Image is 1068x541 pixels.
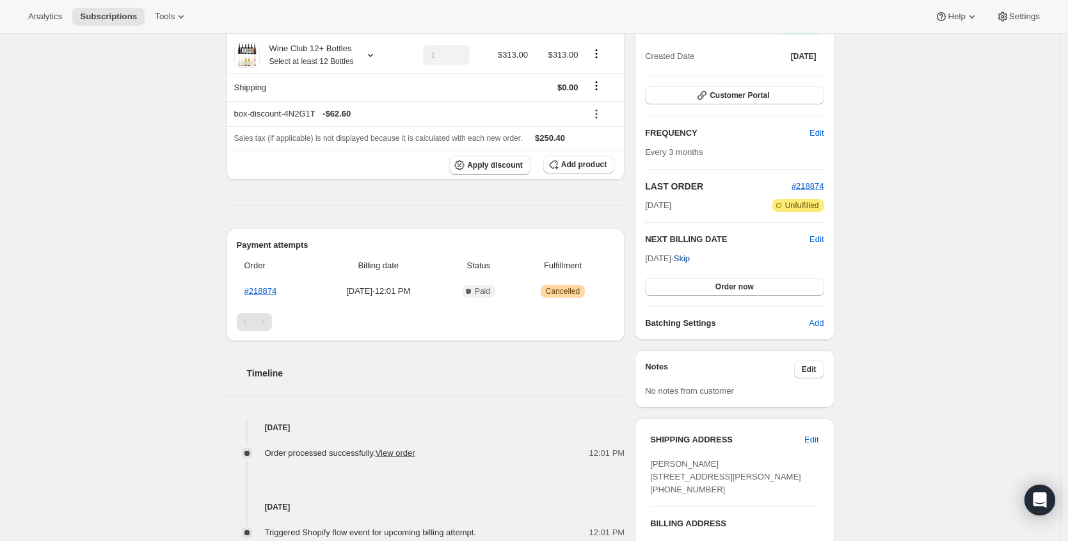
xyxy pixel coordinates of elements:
[802,364,817,375] span: Edit
[237,252,315,280] th: Order
[645,86,824,104] button: Customer Portal
[710,90,769,101] span: Customer Portal
[237,239,615,252] h2: Payment attempts
[561,159,607,170] span: Add product
[535,133,565,143] span: $250.40
[227,501,625,513] h4: [DATE]
[589,447,625,460] span: 12:01 PM
[543,156,614,174] button: Add product
[802,123,831,143] button: Edit
[783,47,824,65] button: [DATE]
[645,147,703,157] span: Every 3 months
[234,108,578,120] div: box-discount-4N2G1T
[948,12,965,22] span: Help
[645,180,792,193] h2: LAST ORDER
[247,367,625,380] h2: Timeline
[650,459,801,494] span: [PERSON_NAME] [STREET_ADDRESS][PERSON_NAME] [PHONE_NUMBER]
[586,47,607,61] button: Product actions
[645,233,809,246] h2: NEXT BILLING DATE
[645,360,794,378] h3: Notes
[269,57,354,66] small: Select at least 12 Bottles
[645,386,734,396] span: No notes from customer
[794,360,824,378] button: Edit
[674,252,690,265] span: Skip
[589,526,625,539] span: 12:01 PM
[265,448,415,458] span: Order processed successfully.
[586,79,607,93] button: Shipping actions
[791,51,817,61] span: [DATE]
[323,108,351,120] span: - $62.60
[234,134,523,143] span: Sales tax (if applicable) is not displayed because it is calculated with each new order.
[645,127,809,140] h2: FREQUENCY
[666,248,697,269] button: Skip
[1024,485,1055,515] div: Open Intercom Messenger
[237,313,615,331] nav: Pagination
[809,127,824,140] span: Edit
[989,8,1048,26] button: Settings
[28,12,62,22] span: Analytics
[792,181,824,191] a: #218874
[797,430,826,450] button: Edit
[155,12,175,22] span: Tools
[147,8,195,26] button: Tools
[927,8,985,26] button: Help
[785,200,819,211] span: Unfulfilled
[260,42,354,68] div: Wine Club 12+ Bottles
[645,317,809,330] h6: Batching Settings
[557,83,578,92] span: $0.00
[227,73,401,101] th: Shipping
[650,433,804,446] h3: SHIPPING ADDRESS
[546,286,580,296] span: Cancelled
[449,156,530,175] button: Apply discount
[715,282,754,292] span: Order now
[792,180,824,193] button: #218874
[376,448,415,458] a: View order
[1009,12,1040,22] span: Settings
[319,285,439,298] span: [DATE] · 12:01 PM
[498,50,528,60] span: $313.00
[80,12,137,22] span: Subscriptions
[801,313,831,334] button: Add
[446,259,511,272] span: Status
[804,433,818,446] span: Edit
[265,528,476,537] span: Triggered Shopify flow event for upcoming billing attempt.
[475,286,490,296] span: Paid
[519,259,607,272] span: Fulfillment
[467,160,523,170] span: Apply discount
[650,517,818,530] h3: BILLING ADDRESS
[809,233,824,246] button: Edit
[645,199,671,212] span: [DATE]
[645,50,694,63] span: Created Date
[20,8,70,26] button: Analytics
[548,50,578,60] span: $313.00
[645,254,690,263] span: [DATE] ·
[645,278,824,296] button: Order now
[244,286,277,296] a: #218874
[319,259,439,272] span: Billing date
[72,8,145,26] button: Subscriptions
[227,421,625,434] h4: [DATE]
[809,317,824,330] span: Add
